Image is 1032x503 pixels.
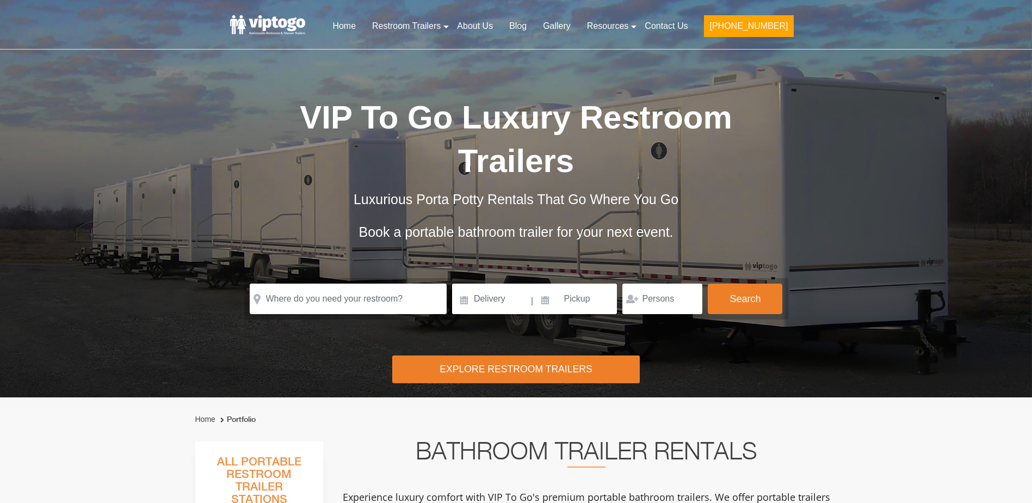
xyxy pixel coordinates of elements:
a: Home [324,14,364,38]
a: Home [195,415,215,424]
a: Restroom Trailers [364,14,449,38]
a: About Us [449,14,501,38]
span: Luxurious Porta Potty Rentals That Go Where You Go [354,192,678,207]
input: Delivery [452,284,530,314]
a: Blog [501,14,535,38]
input: Persons [622,284,702,314]
button: [PHONE_NUMBER] [704,15,793,37]
input: Pickup [535,284,617,314]
a: Contact Us [636,14,696,38]
li: Portfolio [218,413,256,426]
input: Where do you need your restroom? [250,284,447,314]
span: VIP To Go Luxury Restroom Trailers [300,99,732,179]
div: Explore Restroom Trailers [392,355,640,383]
h2: Bathroom Trailer Rentals [338,441,835,468]
a: [PHONE_NUMBER] [696,14,801,44]
span: Book a portable bathroom trailer for your next event. [359,224,673,240]
span: | [531,284,533,318]
button: Search [708,284,782,314]
a: Gallery [535,14,579,38]
a: Resources [579,14,636,38]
